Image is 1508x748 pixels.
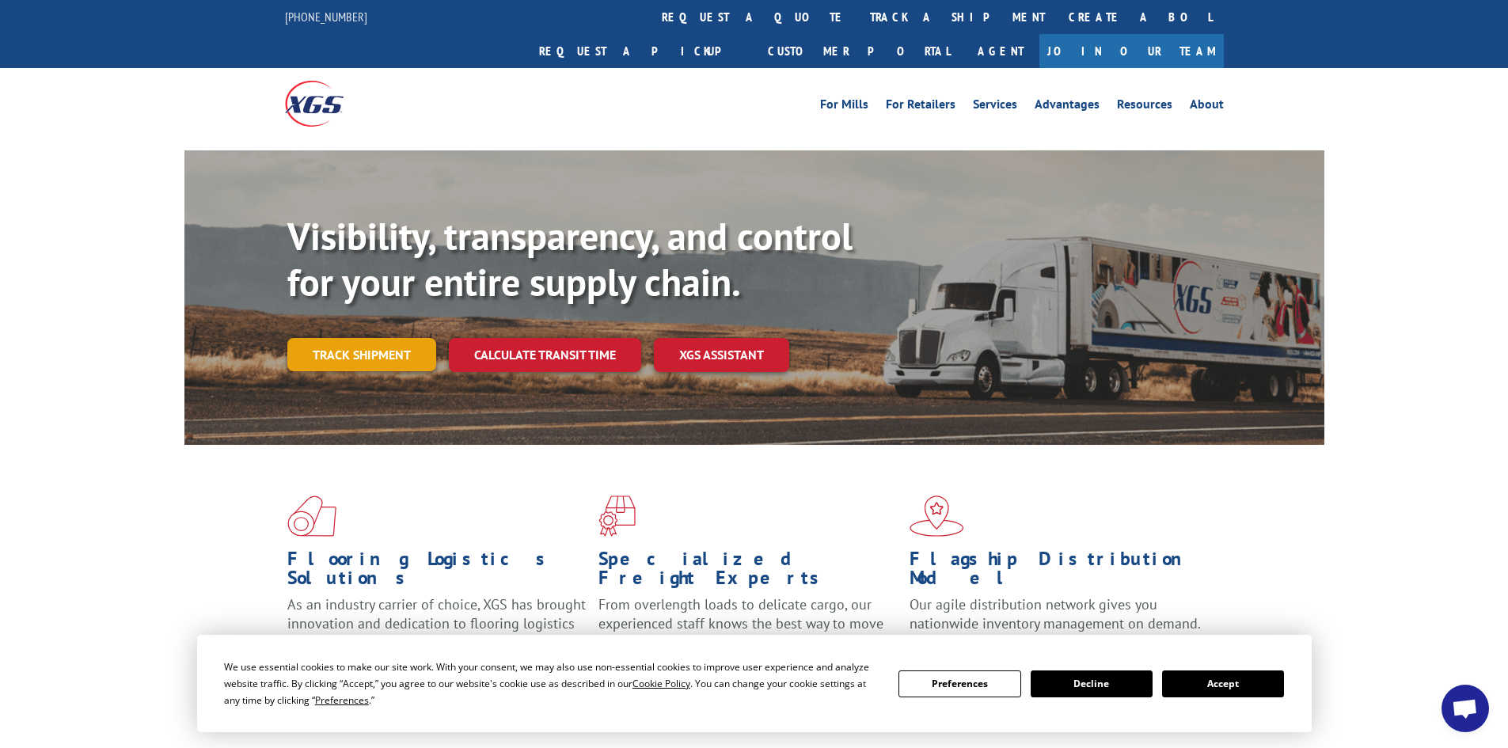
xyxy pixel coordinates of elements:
span: Preferences [315,693,369,707]
div: Open chat [1442,685,1489,732]
a: [PHONE_NUMBER] [285,9,367,25]
a: About [1190,98,1224,116]
a: Customer Portal [756,34,962,68]
img: xgs-icon-focused-on-flooring-red [598,496,636,537]
img: xgs-icon-total-supply-chain-intelligence-red [287,496,336,537]
a: Agent [962,34,1039,68]
h1: Flooring Logistics Solutions [287,549,587,595]
div: We use essential cookies to make our site work. With your consent, we may also use non-essential ... [224,659,879,708]
div: Cookie Consent Prompt [197,635,1312,732]
h1: Flagship Distribution Model [910,549,1209,595]
button: Preferences [898,670,1020,697]
button: Decline [1031,670,1153,697]
a: Calculate transit time [449,338,641,372]
span: As an industry carrier of choice, XGS has brought innovation and dedication to flooring logistics... [287,595,586,651]
button: Accept [1162,670,1284,697]
a: For Mills [820,98,868,116]
a: Services [973,98,1017,116]
a: Resources [1117,98,1172,116]
a: Join Our Team [1039,34,1224,68]
b: Visibility, transparency, and control for your entire supply chain. [287,211,853,306]
a: Advantages [1035,98,1100,116]
a: Track shipment [287,338,436,371]
a: For Retailers [886,98,955,116]
a: Request a pickup [527,34,756,68]
p: From overlength loads to delicate cargo, our experienced staff knows the best way to move your fr... [598,595,898,666]
a: XGS ASSISTANT [654,338,789,372]
h1: Specialized Freight Experts [598,549,898,595]
img: xgs-icon-flagship-distribution-model-red [910,496,964,537]
span: Cookie Policy [632,677,690,690]
span: Our agile distribution network gives you nationwide inventory management on demand. [910,595,1201,632]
